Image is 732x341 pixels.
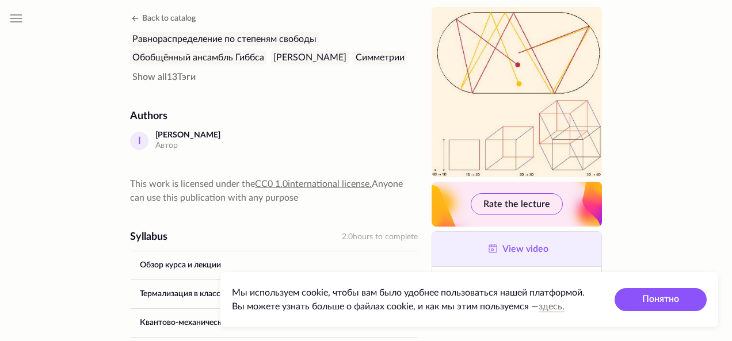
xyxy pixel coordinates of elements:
[155,130,220,140] div: [PERSON_NAME]
[130,132,148,150] div: I
[130,179,255,189] span: This work is licensed under the
[131,309,395,336] a: Квантово-механические системы
[128,12,196,25] button: Back to catalog
[342,230,418,244] div: 2.0
[130,177,418,205] div: Anyone can use this publication with any purpose
[471,193,563,215] button: Rate the lecture
[271,51,349,64] div: [PERSON_NAME]
[130,230,167,244] div: Syllabus
[615,288,707,311] button: Понятно
[177,72,196,82] span: Тэги
[353,233,418,241] span: hours to complete
[232,288,585,311] span: Мы используем cookie, чтобы вам было удобнее пользоваться нашей платформой. Вы можете узнать боль...
[432,267,601,301] button: Get link to the lecture
[131,251,417,279] a: Обзор курса и лекции
[432,232,601,266] a: View video
[142,14,196,22] span: Back to catalog
[130,51,266,64] div: Обобщённый ансамбль Гиббса
[288,179,369,189] span: international license
[130,32,319,46] div: Равнораспределение по степеням свободы
[132,72,167,82] span: Show all
[130,109,418,123] div: Authors
[539,302,565,311] a: здесь.
[131,280,417,308] button: Термализация в классической системы. Хаос и интегрируемость
[155,140,220,152] div: Автор
[132,72,196,82] span: 13
[131,309,417,336] button: Квантово-механические системы
[131,280,395,308] a: Термализация в классической системы. Хаос и интегрируемость
[502,244,548,254] span: View video
[255,179,372,189] a: CC0 1.0international license.
[130,70,198,84] button: Show all13Тэги
[353,51,407,64] div: Симметрии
